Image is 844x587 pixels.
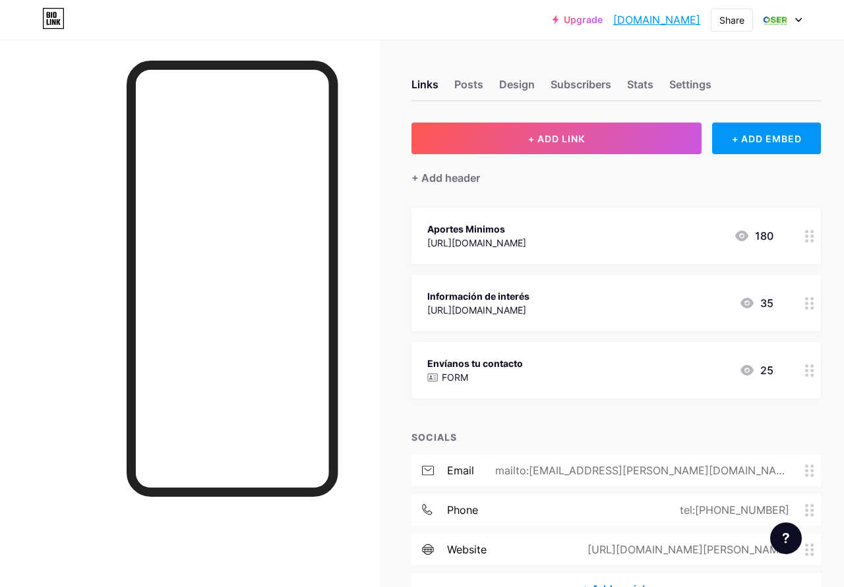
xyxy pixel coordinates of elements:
[659,502,805,518] div: tel:[PHONE_NUMBER]
[411,170,480,186] div: + Add header
[551,76,611,100] div: Subscribers
[427,289,529,303] div: Información de interés
[427,356,523,370] div: Envíanos tu contacto
[427,303,529,317] div: [URL][DOMAIN_NAME]
[627,76,653,100] div: Stats
[499,76,535,100] div: Design
[427,236,526,250] div: [URL][DOMAIN_NAME]
[669,76,711,100] div: Settings
[411,123,702,154] button: + ADD LINK
[411,430,821,444] div: SOCIALS
[411,76,438,100] div: Links
[763,7,788,32] img: divaportesiosper
[739,295,773,311] div: 35
[528,133,585,144] span: + ADD LINK
[712,123,821,154] div: + ADD EMBED
[613,12,700,28] a: [DOMAIN_NAME]
[442,370,468,384] p: FORM
[447,542,487,557] div: website
[427,222,526,236] div: Aportes Minimos
[553,14,603,25] a: Upgrade
[739,362,773,378] div: 25
[454,76,483,100] div: Posts
[566,542,805,557] div: [URL][DOMAIN_NAME][PERSON_NAME]
[719,13,744,27] div: Share
[447,462,474,478] div: email
[734,228,773,244] div: 180
[474,462,805,478] div: mailto:[EMAIL_ADDRESS][PERSON_NAME][DOMAIN_NAME]
[447,502,478,518] div: phone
